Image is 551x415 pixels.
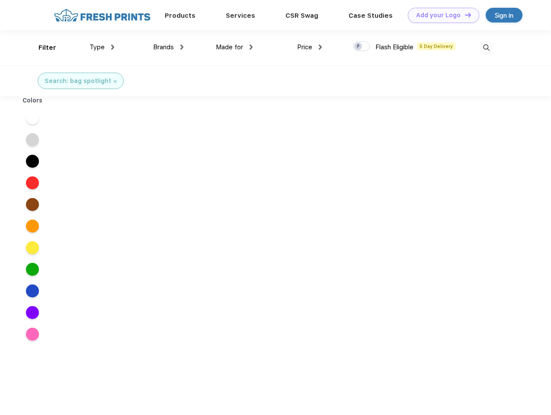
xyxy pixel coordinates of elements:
[180,45,183,50] img: dropdown.png
[416,12,461,19] div: Add your Logo
[16,96,49,105] div: Colors
[90,43,105,51] span: Type
[153,43,174,51] span: Brands
[250,45,253,50] img: dropdown.png
[216,43,243,51] span: Made for
[111,45,114,50] img: dropdown.png
[297,43,312,51] span: Price
[417,42,455,50] span: 5 Day Delivery
[319,45,322,50] img: dropdown.png
[51,8,153,23] img: fo%20logo%202.webp
[465,13,471,17] img: DT
[45,77,111,86] div: Search: bag spotlight
[375,43,413,51] span: Flash Eligible
[38,43,56,53] div: Filter
[486,8,522,22] a: Sign in
[114,80,117,83] img: filter_cancel.svg
[479,41,493,55] img: desktop_search.svg
[165,12,195,19] a: Products
[495,10,513,20] div: Sign in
